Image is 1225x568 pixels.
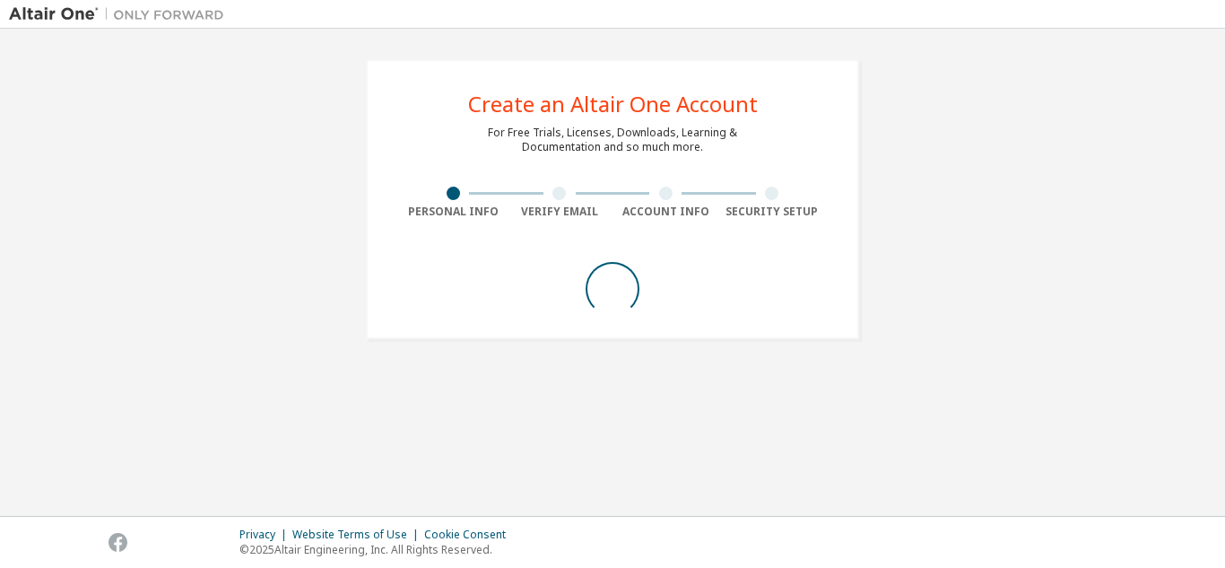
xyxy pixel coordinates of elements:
div: Security Setup [719,205,826,219]
img: Altair One [9,5,233,23]
div: Personal Info [400,205,507,219]
img: facebook.svg [109,533,127,552]
div: Verify Email [507,205,613,219]
div: Website Terms of Use [292,528,424,542]
div: For Free Trials, Licenses, Downloads, Learning & Documentation and so much more. [488,126,737,154]
div: Privacy [239,528,292,542]
div: Create an Altair One Account [468,93,758,115]
div: Account Info [612,205,719,219]
p: © 2025 Altair Engineering, Inc. All Rights Reserved. [239,542,517,557]
div: Cookie Consent [424,528,517,542]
